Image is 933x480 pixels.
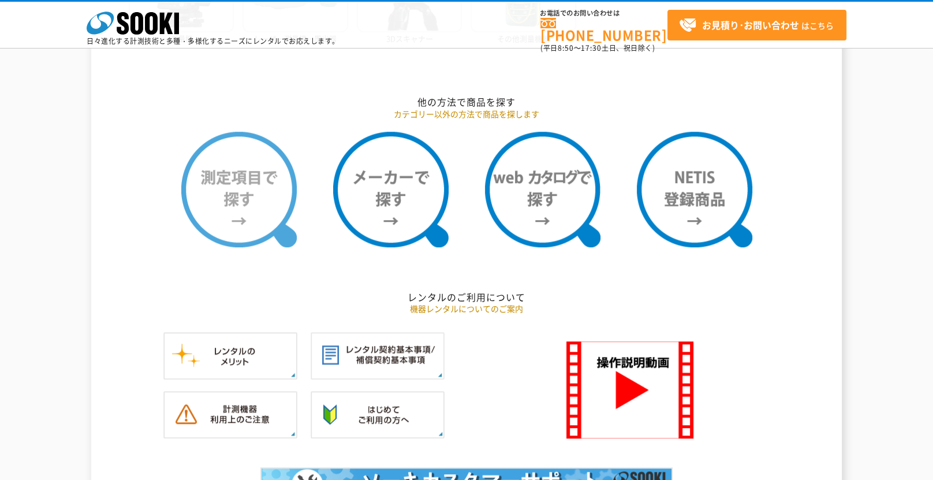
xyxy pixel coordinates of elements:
span: 8:50 [558,43,574,53]
img: はじめてご利用の方へ [311,391,445,438]
img: 測定項目で探す [181,132,297,247]
a: お見積り･お問い合わせはこちら [667,10,846,40]
img: webカタログで探す [485,132,600,247]
a: [PHONE_NUMBER] [540,18,667,42]
p: 日々進化する計測技術と多種・多様化するニーズにレンタルでお応えします。 [87,38,339,44]
a: レンタル契約基本事項／補償契約基本事項 [311,367,445,378]
a: 計測機器ご利用上のご注意 [163,426,297,437]
img: SOOKI 操作説明動画 [566,341,693,438]
strong: お見積り･お問い合わせ [702,18,799,32]
img: メーカーで探す [333,132,449,247]
span: 17:30 [581,43,602,53]
img: 計測機器ご利用上のご注意 [163,391,297,438]
a: レンタルのメリット [163,367,297,378]
h2: レンタルのご利用について [129,291,804,303]
span: はこちら [679,17,834,34]
p: カテゴリー以外の方法で商品を探します [129,108,804,120]
span: お電話でのお問い合わせは [540,10,667,17]
h2: 他の方法で商品を探す [129,96,804,108]
p: 機器レンタルについてのご案内 [129,303,804,315]
img: レンタルのメリット [163,332,297,379]
span: (平日 ～ 土日、祝日除く) [540,43,655,53]
img: NETIS登録商品 [637,132,752,247]
a: はじめてご利用の方へ [311,426,445,437]
img: レンタル契約基本事項／補償契約基本事項 [311,332,445,379]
